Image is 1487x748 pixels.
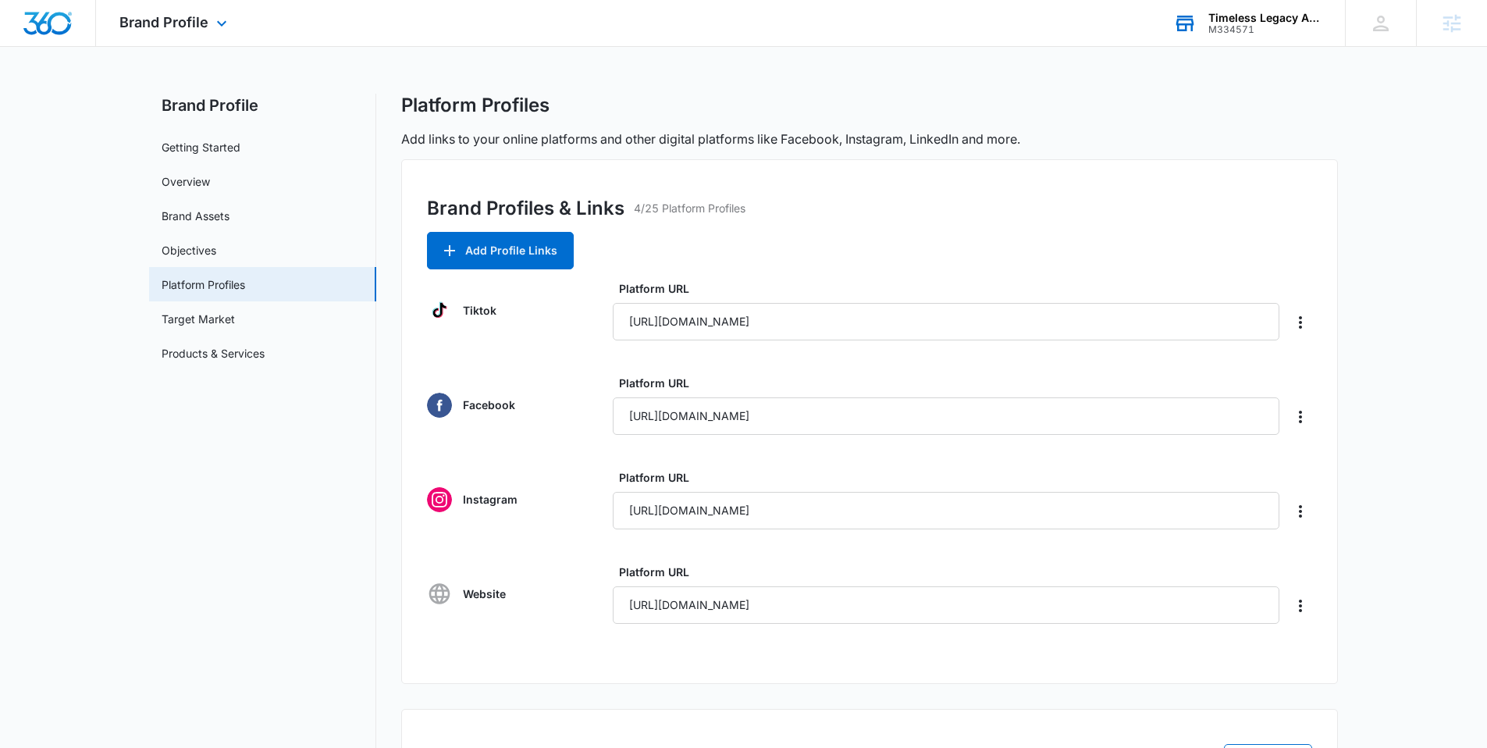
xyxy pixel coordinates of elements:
span: Brand Profile [119,14,208,30]
button: Delete [1289,499,1312,524]
a: Brand Assets [162,208,229,224]
a: Objectives [162,242,216,258]
button: Add Profile Links [427,232,574,269]
button: Delete [1289,593,1312,618]
button: Delete [1289,310,1312,335]
button: Delete [1289,404,1312,429]
input: Please enter the platform URL [613,303,1279,340]
input: Please enter the platform URL [613,397,1279,435]
div: account id [1208,24,1322,35]
label: Platform URL [619,469,1286,486]
input: Please enter the platform URL [613,492,1279,529]
p: Instagram [463,491,518,508]
a: Overview [162,173,210,190]
a: Products & Services [162,345,265,362]
a: Getting Started [162,139,240,155]
label: Platform URL [619,280,1286,297]
h2: Brand Profile [149,94,376,117]
p: Website [463,586,506,602]
input: Please enter the platform URL [613,586,1279,624]
div: account name [1208,12,1322,24]
p: 4/25 Platform Profiles [634,200,745,216]
a: Target Market [162,311,235,327]
label: Platform URL [619,375,1286,391]
p: Facebook [463,397,515,413]
h3: Brand Profiles & Links [427,194,624,223]
h1: Platform Profiles [401,94,550,117]
label: Platform URL [619,564,1286,580]
a: Platform Profiles [162,276,245,293]
p: Tiktok [463,302,496,319]
p: Add links to your online platforms and other digital platforms like Facebook, Instagram, LinkedIn... [401,130,1338,148]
